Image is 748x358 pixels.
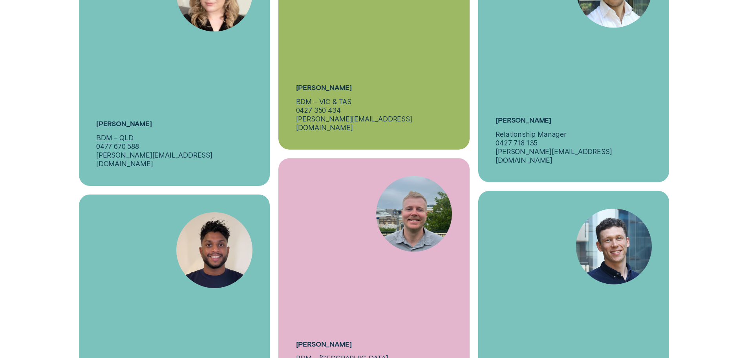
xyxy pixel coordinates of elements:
[296,97,351,106] p: BDM – VIC & TAS
[496,147,652,165] p: [PERSON_NAME][EMAIL_ADDRESS][DOMAIN_NAME]
[96,119,152,128] h5: [PERSON_NAME]
[496,130,566,138] p: Relationship Manager
[296,83,352,92] h5: [PERSON_NAME]
[496,138,538,147] p: 0427 718 135
[296,340,352,349] h5: [PERSON_NAME]
[496,116,551,125] h5: [PERSON_NAME]
[296,106,341,114] p: 0427 350 434
[96,151,252,168] p: [PERSON_NAME][EMAIL_ADDRESS][DOMAIN_NAME]
[296,115,452,132] p: [PERSON_NAME][EMAIL_ADDRESS][DOMAIN_NAME]
[96,142,139,151] p: 0477 670 588
[96,134,133,142] p: BDM – QLD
